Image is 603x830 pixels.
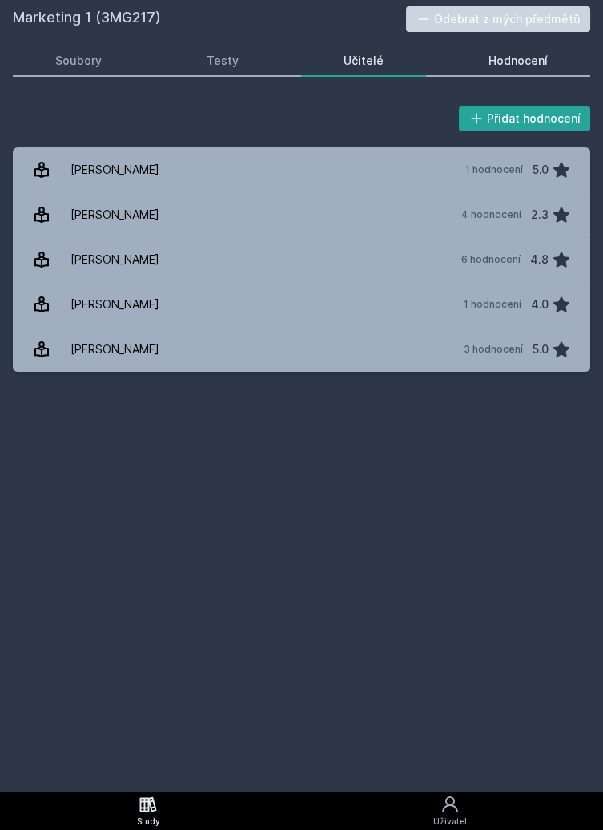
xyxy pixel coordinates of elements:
[13,6,406,32] h2: Marketing 1 (3MG217)
[533,333,549,365] div: 5.0
[445,45,590,77] a: Hodnocení
[70,199,159,231] div: [PERSON_NAME]
[55,53,102,69] div: Soubory
[530,244,549,276] div: 4.8
[488,53,548,69] div: Hodnocení
[70,154,159,186] div: [PERSON_NAME]
[533,154,549,186] div: 5.0
[461,253,521,266] div: 6 hodnocení
[13,147,590,192] a: [PERSON_NAME] 1 hodnocení 5.0
[70,244,159,276] div: [PERSON_NAME]
[13,192,590,237] a: [PERSON_NAME] 4 hodnocení 2.3
[433,816,467,828] div: Uživatel
[137,816,160,828] div: Study
[406,6,591,32] button: Odebrat z mých předmětů
[13,45,145,77] a: Soubory
[70,333,159,365] div: [PERSON_NAME]
[465,163,523,176] div: 1 hodnocení
[13,327,590,372] a: [PERSON_NAME] 3 hodnocení 5.0
[301,45,427,77] a: Učitelé
[164,45,282,77] a: Testy
[464,298,521,311] div: 1 hodnocení
[344,53,384,69] div: Učitelé
[531,199,549,231] div: 2.3
[461,208,521,221] div: 4 hodnocení
[459,106,591,131] button: Přidat hodnocení
[296,792,603,830] a: Uživatel
[13,282,590,327] a: [PERSON_NAME] 1 hodnocení 4.0
[207,53,239,69] div: Testy
[70,288,159,320] div: [PERSON_NAME]
[464,343,523,356] div: 3 hodnocení
[13,237,590,282] a: [PERSON_NAME] 6 hodnocení 4.8
[531,288,549,320] div: 4.0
